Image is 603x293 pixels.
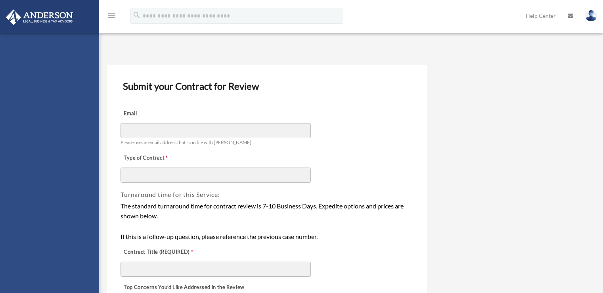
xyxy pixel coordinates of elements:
[4,10,75,25] img: Anderson Advisors Platinum Portal
[121,201,413,241] div: The standard turnaround time for contract review is 7-10 Business Days. Expedite options and pric...
[585,10,597,21] img: User Pic
[121,108,200,120] label: Email
[121,247,200,258] label: Contract Title (REQUIRED)
[107,11,117,21] i: menu
[120,78,414,94] h3: Submit your Contract for Review
[121,139,251,145] span: Please use an email address that is on file with [PERSON_NAME]
[132,11,141,19] i: search
[121,191,220,198] span: Turnaround time for this Service:
[121,153,200,164] label: Type of Contract
[107,14,117,21] a: menu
